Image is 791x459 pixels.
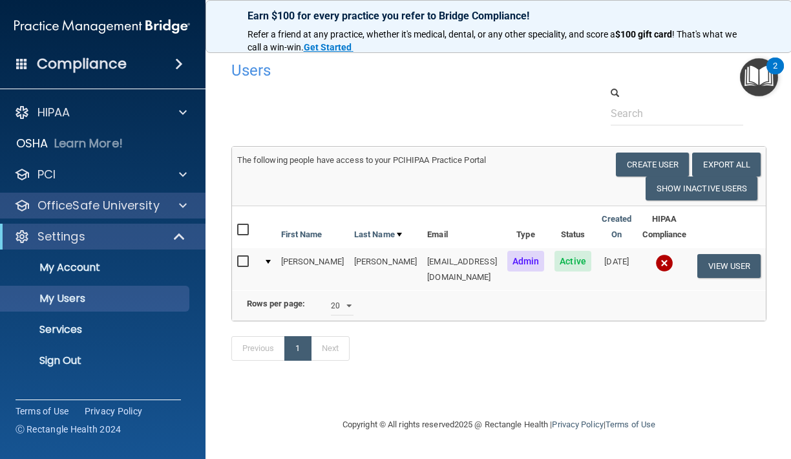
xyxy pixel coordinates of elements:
td: [EMAIL_ADDRESS][DOMAIN_NAME] [422,248,502,290]
a: Privacy Policy [552,420,603,429]
button: View User [697,254,761,278]
h4: Compliance [37,55,127,73]
img: PMB logo [14,14,190,39]
a: Terms of Use [606,420,655,429]
a: 1 [284,336,311,361]
p: Learn More! [54,136,123,151]
strong: $100 gift card [615,29,672,39]
a: First Name [281,227,322,242]
th: HIPAA Compliance [637,206,692,248]
img: cross.ca9f0e7f.svg [655,254,673,272]
button: Create User [616,153,689,176]
th: Email [422,206,502,248]
td: [DATE] [596,248,637,290]
h4: Users [231,62,536,79]
p: My Users [7,292,184,305]
p: Sign Out [7,354,184,367]
div: 2 [773,66,777,83]
a: Created On [602,211,632,242]
a: PCI [14,167,187,182]
a: HIPAA [14,105,187,120]
p: Services [7,323,184,336]
p: Earn $100 for every practice you refer to Bridge Compliance! [248,10,748,22]
p: OfficeSafe University [37,198,160,213]
button: Show Inactive Users [646,176,758,200]
strong: Get Started [304,42,352,52]
p: HIPAA [37,105,70,120]
td: [PERSON_NAME] [349,248,422,290]
span: Admin [507,251,545,272]
p: OSHA [16,136,48,151]
a: Previous [231,336,286,361]
span: Ⓒ Rectangle Health 2024 [16,423,121,436]
a: OfficeSafe University [14,198,187,213]
a: Export All [692,153,761,176]
th: Type [502,206,550,248]
a: Last Name [354,227,402,242]
th: Status [549,206,596,248]
a: Next [311,336,350,361]
p: My Account [7,261,184,274]
p: PCI [37,167,56,182]
td: [PERSON_NAME] [276,248,349,290]
span: Refer a friend at any practice, whether it's medical, dental, or any other speciality, and score a [248,29,615,39]
b: Rows per page: [247,299,305,308]
a: Get Started [304,42,353,52]
a: Privacy Policy [85,405,143,418]
span: ! That's what we call a win-win. [248,29,739,52]
button: Open Resource Center, 2 new notifications [740,58,778,96]
a: Terms of Use [16,405,69,418]
input: Search [611,101,743,125]
div: Copyright © All rights reserved 2025 @ Rectangle Health | | [263,404,735,445]
a: Settings [14,229,186,244]
span: Active [554,251,591,272]
p: Settings [37,229,85,244]
span: The following people have access to your PCIHIPAA Practice Portal [237,155,487,165]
